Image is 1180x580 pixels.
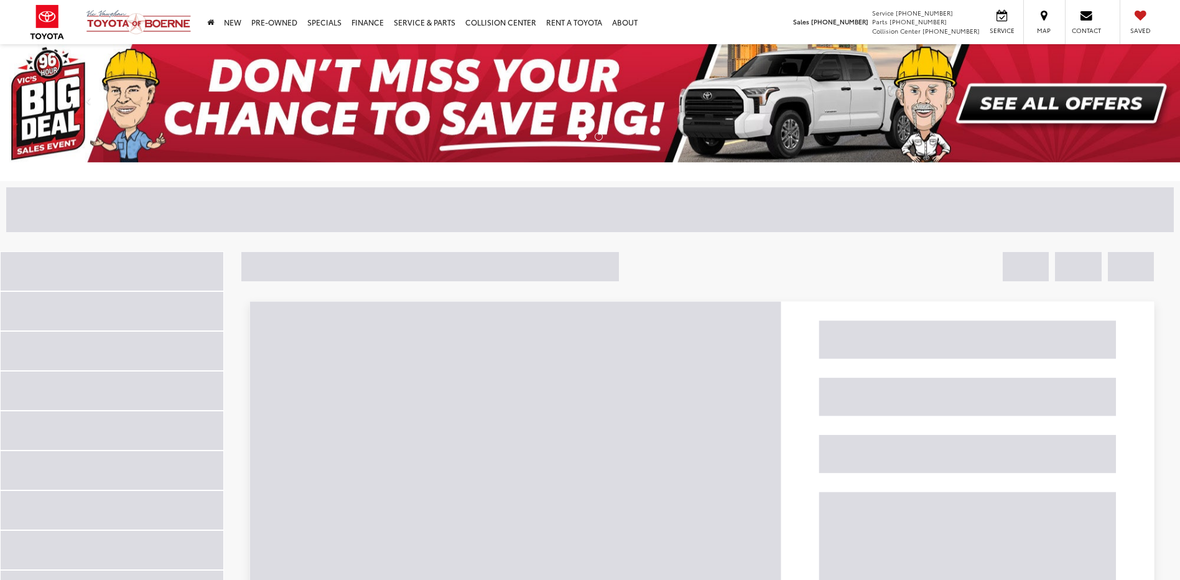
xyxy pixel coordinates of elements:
span: Map [1030,26,1057,35]
span: [PHONE_NUMBER] [811,17,868,26]
img: Vic Vaughan Toyota of Boerne [86,9,192,35]
span: Contact [1072,26,1101,35]
span: [PHONE_NUMBER] [896,8,953,17]
span: Service [988,26,1016,35]
span: [PHONE_NUMBER] [922,26,980,35]
span: Service [872,8,894,17]
span: Saved [1127,26,1154,35]
span: Collision Center [872,26,921,35]
span: Parts [872,17,888,26]
span: Sales [793,17,809,26]
span: [PHONE_NUMBER] [890,17,947,26]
